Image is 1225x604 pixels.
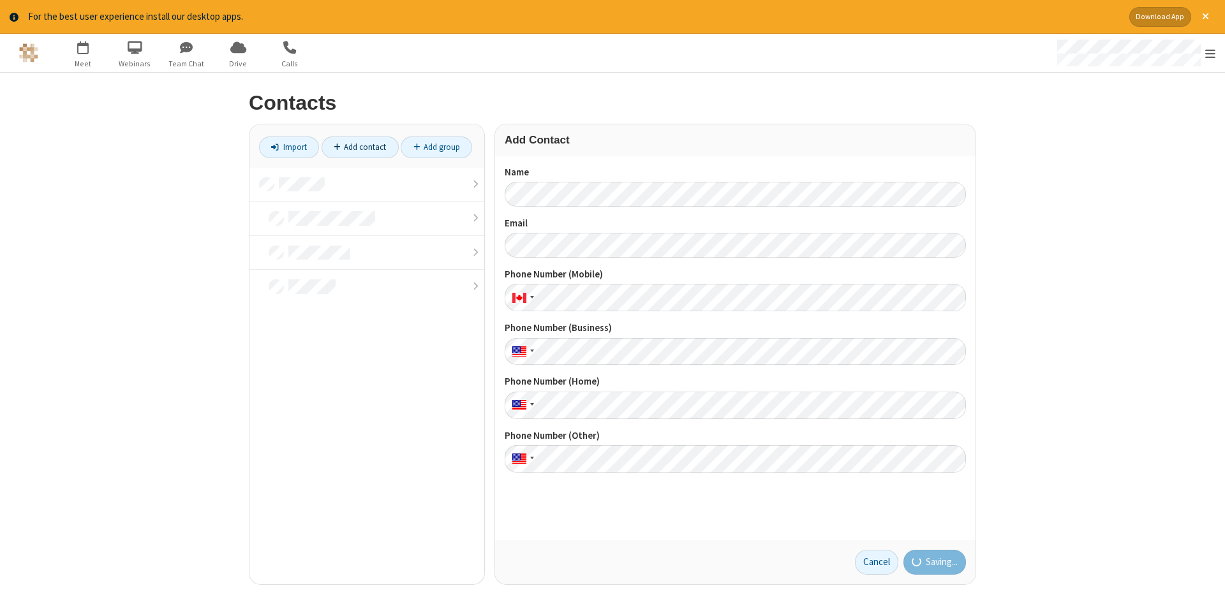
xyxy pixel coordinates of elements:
div: Canada: + 1 [505,284,538,311]
button: Download App [1129,7,1191,27]
a: Import [259,136,319,158]
span: Team Chat [163,58,211,70]
label: Phone Number (Home) [505,374,966,389]
a: Cancel [855,550,898,575]
div: Open menu [1045,34,1225,72]
span: Drive [214,58,262,70]
button: Logo [4,34,52,72]
div: United States: + 1 [505,392,538,419]
label: Phone Number (Business) [505,321,966,335]
button: Close alert [1196,7,1215,27]
span: Webinars [111,58,159,70]
img: QA Selenium DO NOT DELETE OR CHANGE [19,43,38,63]
h3: Add Contact [505,134,966,146]
a: Add contact [322,136,399,158]
label: Email [505,216,966,231]
a: Add group [401,136,472,158]
label: Phone Number (Mobile) [505,267,966,282]
span: Saving... [926,555,958,570]
label: Name [505,165,966,180]
div: United States: + 1 [505,445,538,473]
div: United States: + 1 [505,338,538,365]
div: For the best user experience install our desktop apps. [28,10,1120,24]
span: Calls [266,58,314,70]
label: Phone Number (Other) [505,429,966,443]
button: Saving... [903,550,967,575]
h2: Contacts [249,92,976,114]
span: Meet [59,58,107,70]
